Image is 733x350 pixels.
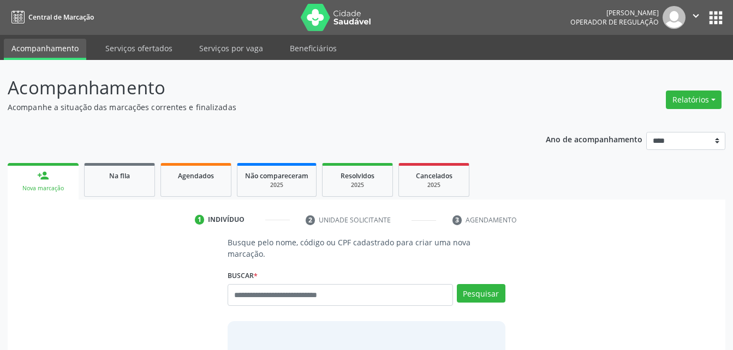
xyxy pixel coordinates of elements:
[330,181,385,189] div: 2025
[228,267,258,284] label: Buscar
[546,132,642,146] p: Ano de acompanhamento
[192,39,271,58] a: Serviços por vaga
[208,215,245,225] div: Indivíduo
[228,237,505,260] p: Busque pelo nome, código ou CPF cadastrado para criar uma nova marcação.
[416,171,452,180] span: Cancelados
[8,101,510,113] p: Acompanhe a situação das marcações correntes e finalizadas
[178,171,214,180] span: Agendados
[690,10,702,22] i: 
[245,171,308,180] span: Não compareceram
[570,8,659,17] div: [PERSON_NAME]
[195,215,205,225] div: 1
[666,90,722,109] button: Relatórios
[245,181,308,189] div: 2025
[8,74,510,101] p: Acompanhamento
[109,171,130,180] span: Na fila
[282,39,344,58] a: Beneficiários
[341,171,374,180] span: Resolvidos
[4,39,86,60] a: Acompanhamento
[37,170,49,182] div: person_add
[686,6,706,29] button: 
[457,284,505,303] button: Pesquisar
[98,39,180,58] a: Serviços ofertados
[663,6,686,29] img: img
[15,184,71,192] div: Nova marcação
[8,8,94,26] a: Central de Marcação
[407,181,461,189] div: 2025
[706,8,725,27] button: apps
[570,17,659,27] span: Operador de regulação
[28,13,94,22] span: Central de Marcação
